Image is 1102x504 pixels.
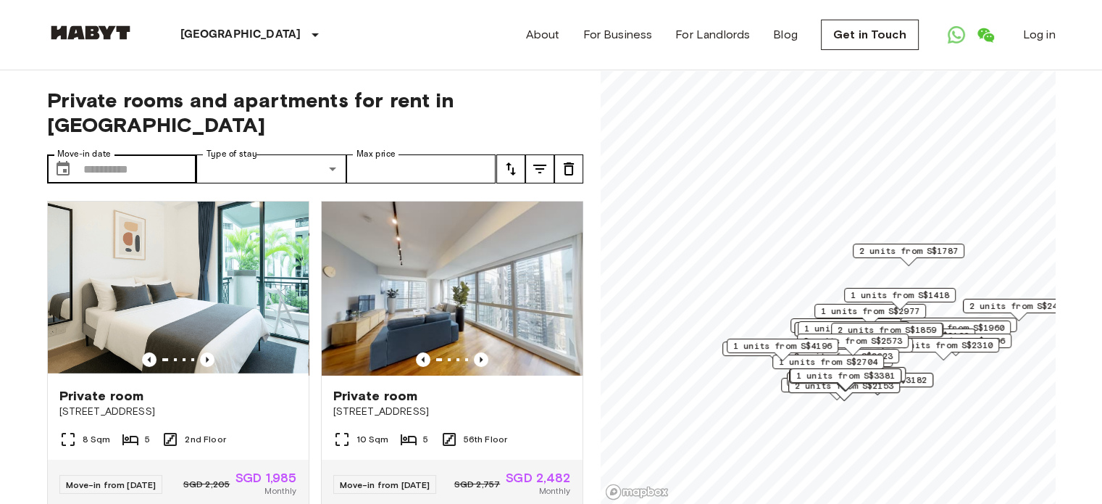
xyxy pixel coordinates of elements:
[779,355,877,368] span: 1 units from S$2704
[142,352,156,367] button: Previous image
[963,299,1074,321] div: Map marker
[787,372,898,394] div: Map marker
[797,319,896,332] span: 3 units from S$1985
[790,318,902,341] div: Map marker
[605,484,669,500] a: Mapbox logo
[206,148,257,160] label: Type of stay
[322,202,583,376] img: Marketing picture of unit SG-01-072-003-04
[47,25,134,40] img: Habyt
[59,405,297,419] span: [STREET_ADDRESS]
[821,20,919,50] a: Get in Touch
[526,26,560,44] a: About
[356,148,396,160] label: Max price
[145,433,150,446] span: 5
[906,318,1010,331] span: 10 units from S$1644
[794,322,911,344] div: Map marker
[506,471,570,484] span: SGD 2,482
[333,387,418,405] span: Private room
[853,244,964,266] div: Map marker
[794,350,893,363] span: 2 units from S$3623
[727,339,838,361] div: Map marker
[821,305,919,318] span: 1 units from S$2977
[1023,26,1056,44] a: Log in
[772,355,884,377] div: Map marker
[183,478,230,491] span: SGD 2,205
[423,433,428,446] span: 5
[733,339,832,352] span: 1 units from S$4196
[788,379,900,401] div: Map marker
[906,334,1005,347] span: 5 units from S$1596
[789,368,901,391] div: Map marker
[797,334,909,356] div: Map marker
[794,367,906,389] div: Map marker
[844,288,956,310] div: Map marker
[83,433,111,446] span: 8 Sqm
[583,26,652,44] a: For Business
[864,329,975,351] div: Map marker
[803,334,902,347] span: 3 units from S$2573
[838,323,936,336] span: 2 units from S$1859
[264,484,296,497] span: Monthly
[899,321,1011,343] div: Map marker
[416,352,430,367] button: Previous image
[900,318,1017,340] div: Map marker
[814,304,926,326] div: Map marker
[832,323,943,345] div: Map marker
[942,20,971,49] a: Open WhatsApp
[48,202,309,376] img: Marketing picture of unit SG-01-083-001-005
[235,471,296,484] span: SGD 1,985
[185,433,225,446] span: 2nd Floor
[66,479,156,490] span: Move-in from [DATE]
[454,478,500,491] span: SGD 2,757
[900,334,1011,356] div: Map marker
[828,373,927,387] span: 1 units from S$3182
[798,321,909,344] div: Map marker
[464,433,508,446] span: 56th Floor
[525,154,554,183] button: tune
[47,88,583,137] span: Private rooms and apartments for rent in [GEOGRAPHIC_DATA]
[790,368,901,391] div: Map marker
[906,321,1004,334] span: 1 units from S$1960
[474,352,488,367] button: Previous image
[971,20,1000,49] a: Open WeChat
[831,323,943,345] div: Map marker
[804,322,903,335] span: 1 units from S$3024
[49,154,78,183] button: Choose date
[675,26,750,44] a: For Landlords
[851,289,949,302] span: 1 units from S$1418
[870,329,969,342] span: 2 units from S$2100
[894,339,993,352] span: 4 units from S$2310
[859,244,958,257] span: 2 units from S$1787
[496,154,525,183] button: tune
[781,378,893,400] div: Map marker
[801,338,913,360] div: Map marker
[969,299,1068,313] span: 2 units from S$2406
[773,26,798,44] a: Blog
[200,352,214,367] button: Previous image
[888,338,999,360] div: Map marker
[538,484,570,497] span: Monthly
[57,148,111,160] label: Move-in date
[554,154,583,183] button: tune
[722,342,834,364] div: Map marker
[796,369,895,382] span: 1 units from S$3381
[59,387,144,405] span: Private room
[180,26,301,44] p: [GEOGRAPHIC_DATA]
[333,405,571,419] span: [STREET_ADDRESS]
[788,349,899,371] div: Map marker
[822,373,933,395] div: Map marker
[340,479,430,490] span: Move-in from [DATE]
[356,433,389,446] span: 10 Sqm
